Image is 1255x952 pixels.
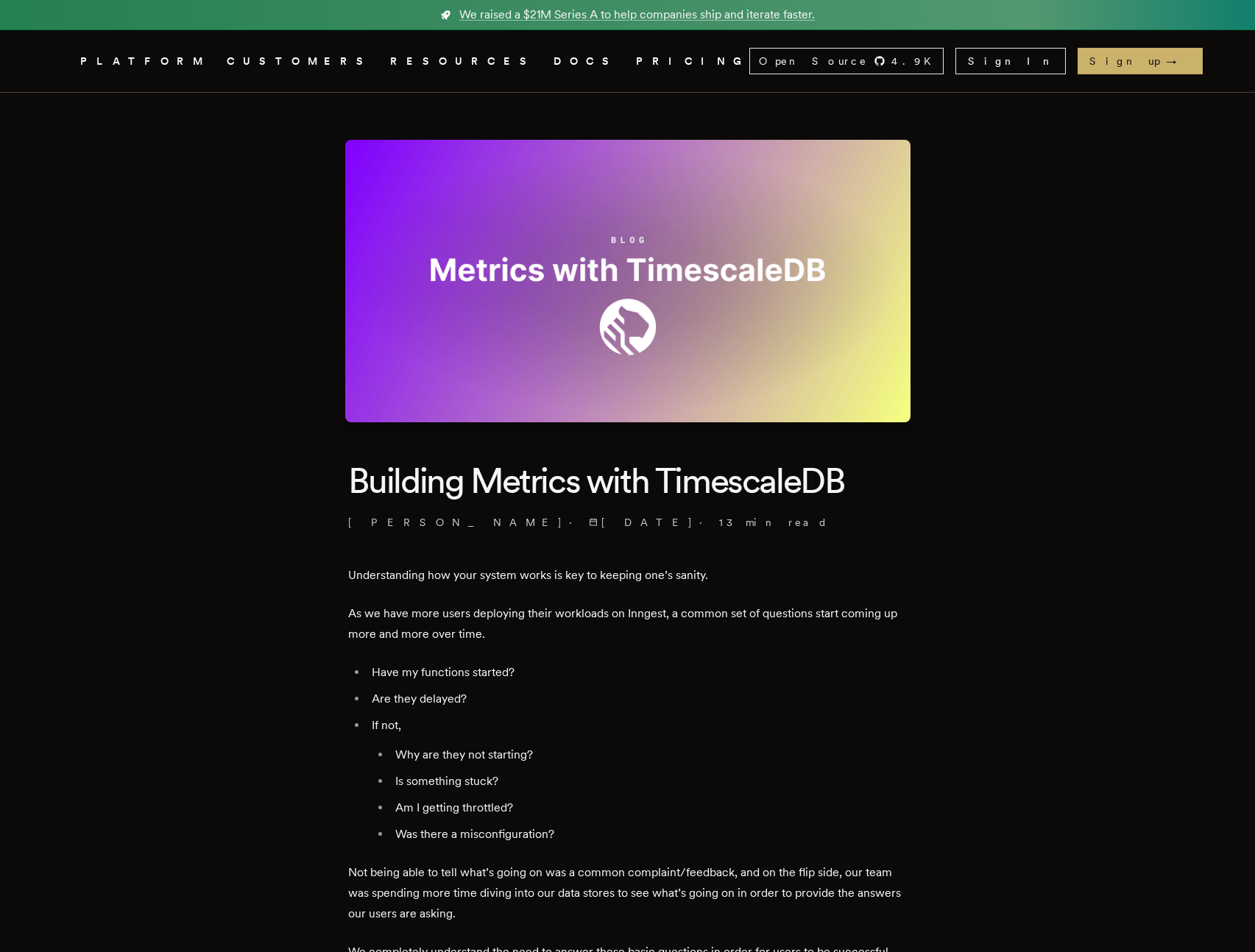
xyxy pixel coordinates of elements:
[955,48,1066,74] a: Sign In
[367,715,908,845] li: If not,
[391,745,908,765] li: Why are they not starting?
[367,689,908,709] li: Are they delayed?
[227,52,372,71] a: CUSTOMERS
[39,30,1217,92] nav: Global
[348,458,908,503] h1: Building Metrics with TimescaleDB
[348,565,908,586] p: Understanding how your system works is key to keeping one’s sanity.
[348,603,908,644] p: As we have more users deploying their workloads on Inngest, a common set of questions start comin...
[719,515,828,530] span: 13 min read
[391,824,908,845] li: Was there a misconfiguration?
[348,862,908,924] p: Not being able to tell what’s going on was a common complaint/feedback, and on the flip side, our...
[390,52,536,71] button: RESOURCES
[636,52,749,71] a: PRICING
[1166,54,1191,68] span: →
[459,6,815,24] span: We raised a $21M Series A to help companies ship and iterate faster.
[554,52,618,71] a: DOCS
[891,54,940,68] span: 4.9 K
[391,798,908,818] li: Am I getting throttled?
[367,662,908,683] li: Have my functions started?
[345,140,911,422] img: Featured image for Building Metrics with TimescaleDB blog post
[391,771,908,792] li: Is something stuck?
[589,515,693,530] span: [DATE]
[759,54,868,68] span: Open Source
[1078,48,1203,74] a: Sign up
[348,515,563,530] a: [PERSON_NAME]
[80,52,209,71] button: PLATFORM
[348,515,908,530] p: · ·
